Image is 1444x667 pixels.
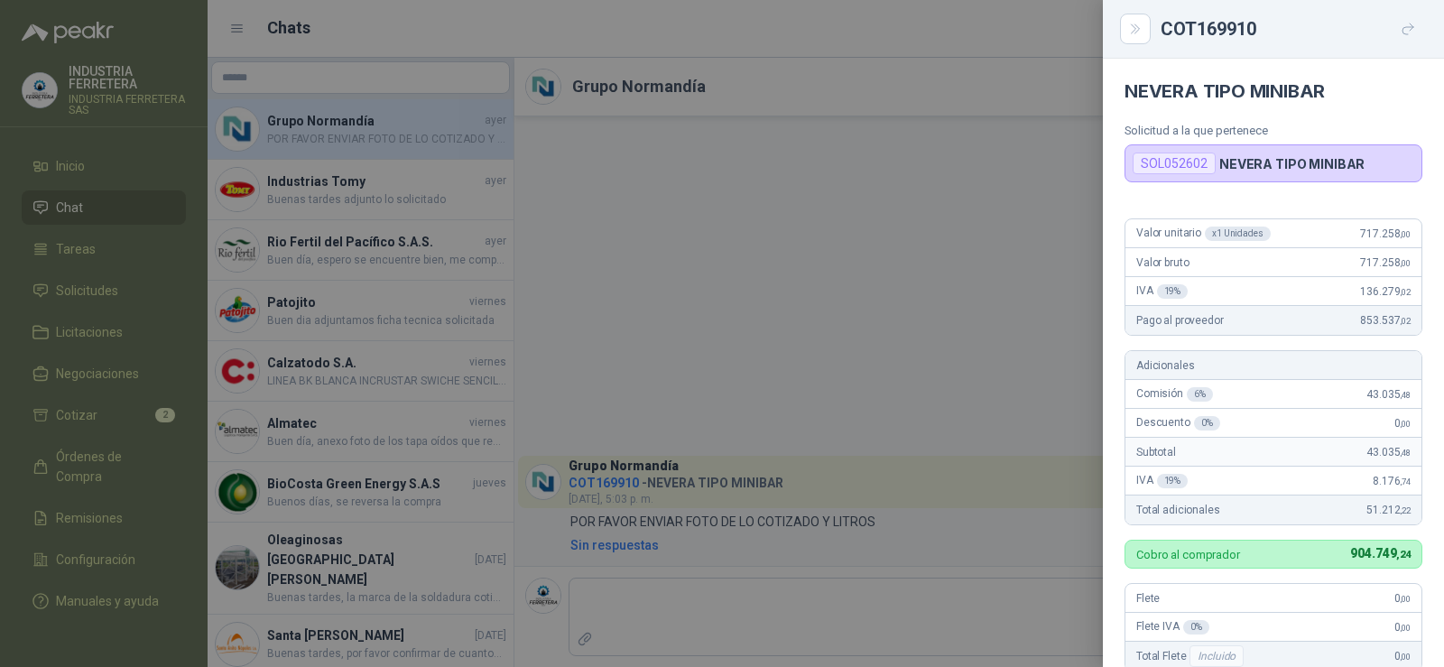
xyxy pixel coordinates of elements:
div: SOL052602 [1133,153,1216,174]
span: ,00 [1400,419,1411,429]
span: ,48 [1400,390,1411,400]
p: Solicitud a la que pertenece [1125,124,1422,137]
div: 19 % [1157,474,1189,488]
span: ,00 [1400,229,1411,239]
span: 136.279 [1360,285,1411,298]
span: Pago al proveedor [1136,314,1224,327]
span: Flete IVA [1136,620,1209,635]
p: Cobro al comprador [1136,549,1240,560]
span: Subtotal [1136,446,1176,459]
span: 0 [1394,592,1411,605]
button: Close [1125,18,1146,40]
span: Valor bruto [1136,256,1189,269]
span: 717.258 [1360,256,1411,269]
span: Valor unitario [1136,227,1271,241]
span: Total Flete [1136,645,1247,667]
span: Comisión [1136,387,1213,402]
span: 0 [1394,417,1411,430]
span: ,22 [1400,505,1411,515]
span: ,74 [1400,477,1411,486]
h4: NEVERA TIPO MINIBAR [1125,80,1422,102]
div: 0 % [1183,620,1209,635]
span: IVA [1136,474,1188,488]
span: 904.749 [1350,546,1411,560]
p: NEVERA TIPO MINIBAR [1219,156,1365,171]
span: ,00 [1400,258,1411,268]
span: Descuento [1136,416,1220,431]
span: ,48 [1400,448,1411,458]
div: 0 % [1194,416,1220,431]
div: x 1 Unidades [1205,227,1271,241]
span: ,00 [1400,652,1411,662]
span: 43.035 [1366,388,1411,401]
span: ,24 [1396,549,1411,560]
span: 8.176 [1373,475,1411,487]
span: IVA [1136,284,1188,299]
div: COT169910 [1161,14,1422,43]
span: 0 [1394,650,1411,662]
span: 43.035 [1366,446,1411,459]
div: Total adicionales [1125,496,1421,524]
span: ,02 [1400,287,1411,297]
span: ,02 [1400,316,1411,326]
span: ,00 [1400,594,1411,604]
span: 853.537 [1360,314,1411,327]
div: Adicionales [1125,351,1421,380]
span: ,00 [1400,623,1411,633]
span: 51.212 [1366,504,1411,516]
span: 0 [1394,621,1411,634]
span: Flete [1136,592,1160,605]
div: Incluido [1189,645,1244,667]
span: 717.258 [1360,227,1411,240]
div: 6 % [1187,387,1213,402]
div: 19 % [1157,284,1189,299]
